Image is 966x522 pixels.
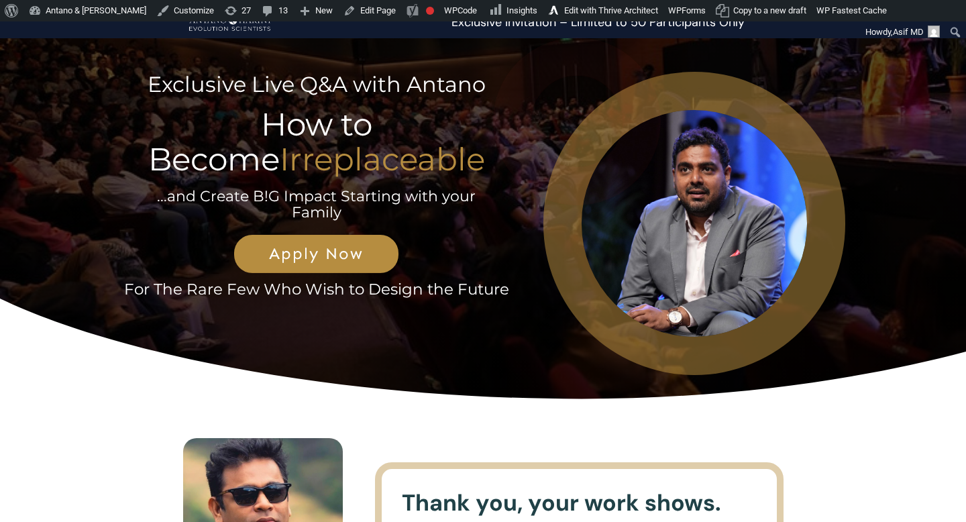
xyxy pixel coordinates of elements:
span: Asif MD [893,27,924,37]
a: Howdy, [861,21,945,43]
p: For The Rare Few Who Wish to Design the Future [121,280,511,299]
span: Thank you, your work shows. [402,488,721,518]
div: Focus keyphrase not set [426,7,434,15]
p: Exclusive Invitation – Limited to 50 Participants Only [352,11,845,33]
span: Irreplaceable [280,140,485,178]
span: Insights [506,5,537,15]
p: ...and Create B!G Impact Starting with your Family [140,189,492,221]
p: How to Become [140,107,492,176]
p: Exclusive Live Q&A with Antano [148,72,486,96]
a: Apply Now [234,235,398,273]
span: Apply Now [249,244,384,264]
